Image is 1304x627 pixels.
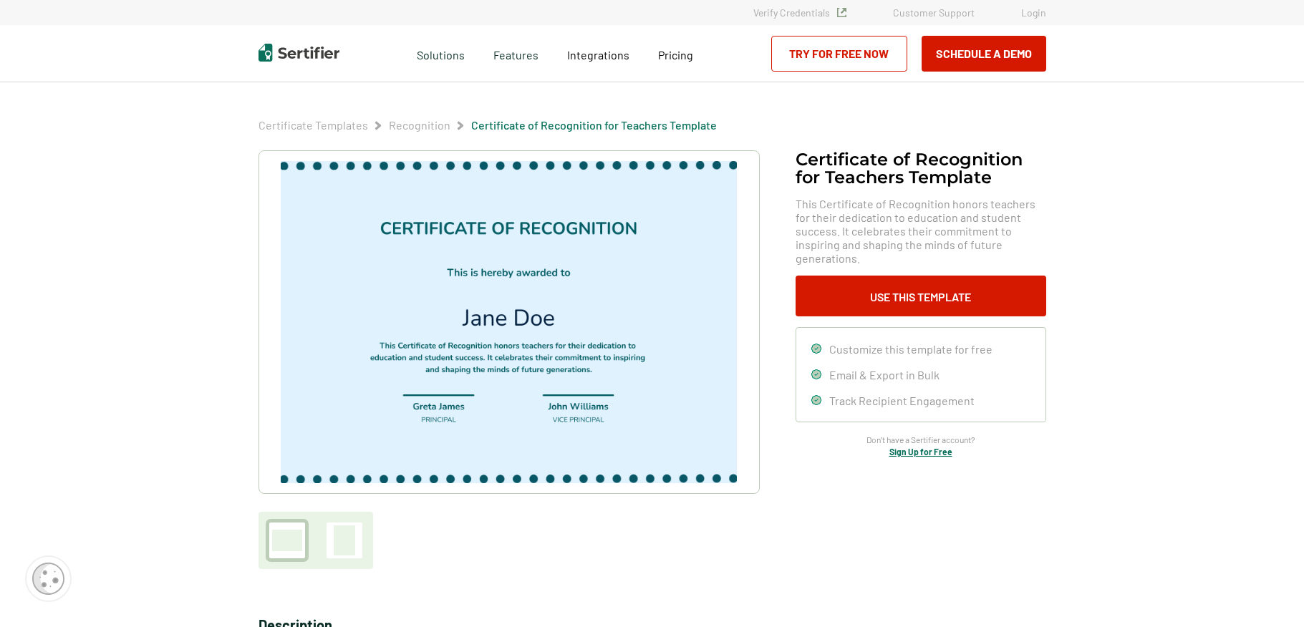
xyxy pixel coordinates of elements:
span: This Certificate of Recognition honors teachers for their dedication to education and student suc... [796,197,1046,265]
a: Customer Support [893,6,975,19]
a: Try for Free Now [771,36,907,72]
span: Don’t have a Sertifier account? [866,433,975,447]
h1: Certificate of Recognition for Teachers Template [796,150,1046,186]
a: Pricing [658,44,693,62]
a: Sign Up for Free [889,447,952,457]
span: Track Recipient Engagement [829,394,975,407]
img: Cookie Popup Icon [32,563,64,595]
img: Certificate of Recognition for Teachers Template [281,161,736,483]
img: Sertifier | Digital Credentialing Platform [259,44,339,62]
span: Integrations [567,48,629,62]
span: Features [493,44,538,62]
div: Breadcrumb [259,118,717,132]
span: Pricing [658,48,693,62]
a: Integrations [567,44,629,62]
span: Solutions [417,44,465,62]
a: Certificate of Recognition for Teachers Template [471,118,717,132]
span: Email & Export in Bulk [829,368,940,381]
span: Customize this template for free [829,342,993,356]
img: Verified [837,8,846,17]
a: Recognition [389,118,450,132]
a: Login [1021,6,1046,19]
iframe: Chat Widget [1232,558,1304,627]
button: Schedule a Demo [922,36,1046,72]
button: Use This Template [796,276,1046,316]
a: Verify Credentials [753,6,846,19]
a: Certificate Templates [259,118,368,132]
